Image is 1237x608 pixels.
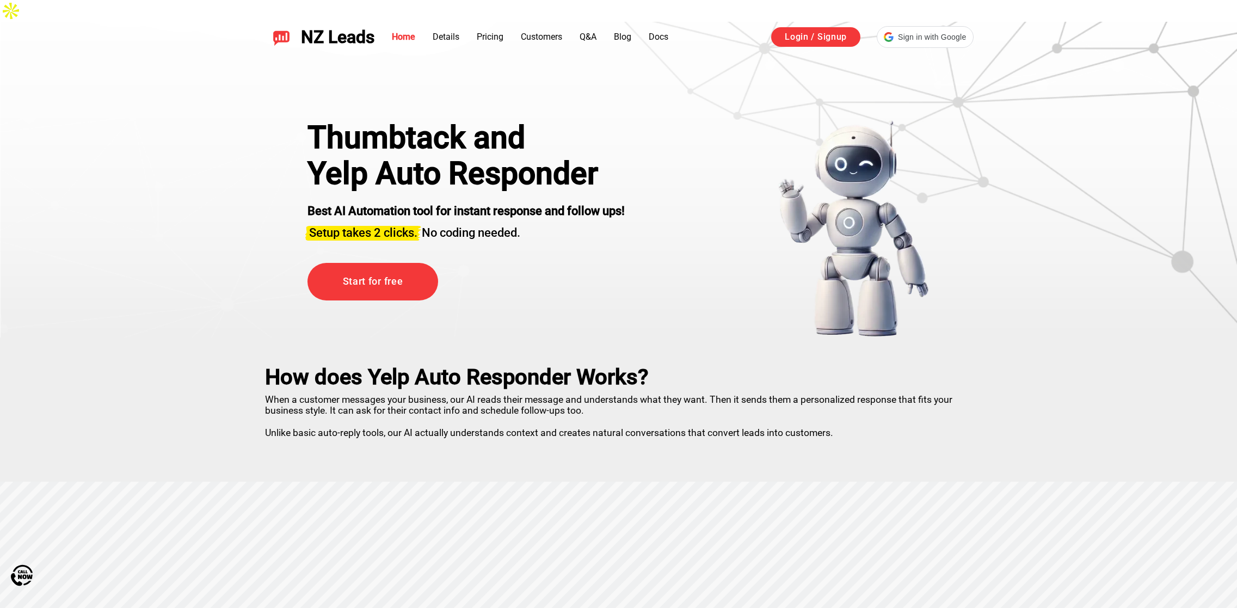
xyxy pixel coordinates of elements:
a: Docs [649,32,668,42]
a: Blog [614,32,631,42]
p: When a customer messages your business, our AI reads their message and understands what they want... [265,390,973,438]
img: yelp bot [778,120,930,337]
span: Sign in with Google [898,32,966,43]
img: NZ Leads logo [273,28,290,46]
div: Thumbtack and [307,120,625,156]
a: Home [392,32,415,42]
div: Sign in with Google [877,26,973,48]
a: Details [433,32,459,42]
a: Pricing [477,32,503,42]
h3: No coding needed. [307,219,625,241]
h2: How does Yelp Auto Responder Works? [265,365,973,390]
span: NZ Leads [301,27,374,47]
h1: Yelp Auto Responder [307,156,625,192]
span: Setup takes 2 clicks. [309,226,417,239]
a: Login / Signup [771,27,860,47]
img: Call Now [11,564,33,586]
a: Q&A [580,32,596,42]
a: Start for free [307,263,438,300]
a: Customers [521,32,562,42]
strong: Best AI Automation tool for instant response and follow ups! [307,204,625,218]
